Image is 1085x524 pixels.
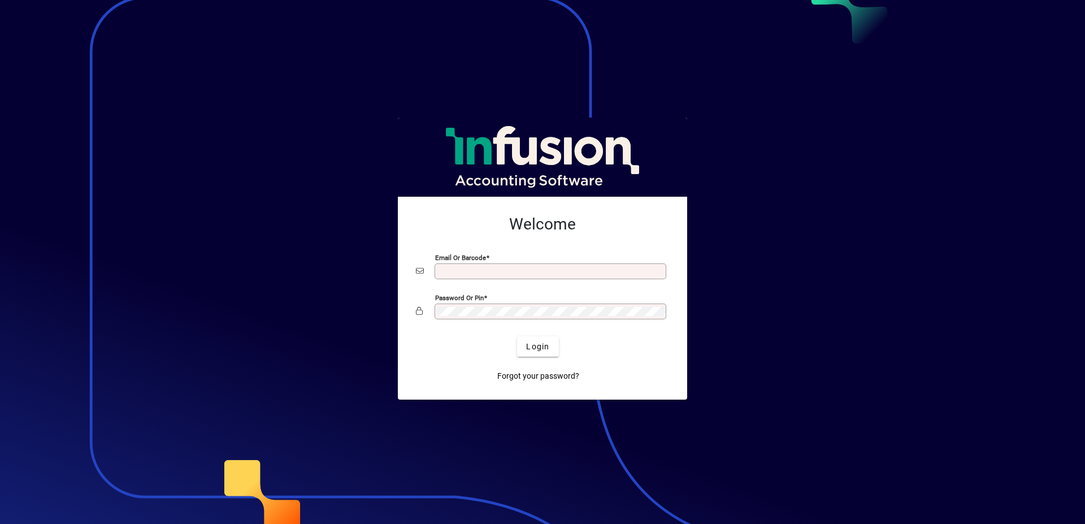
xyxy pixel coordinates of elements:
[526,341,549,353] span: Login
[517,336,558,357] button: Login
[493,366,584,386] a: Forgot your password?
[435,254,486,262] mat-label: Email or Barcode
[497,370,579,382] span: Forgot your password?
[435,294,484,302] mat-label: Password or Pin
[416,215,669,234] h2: Welcome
